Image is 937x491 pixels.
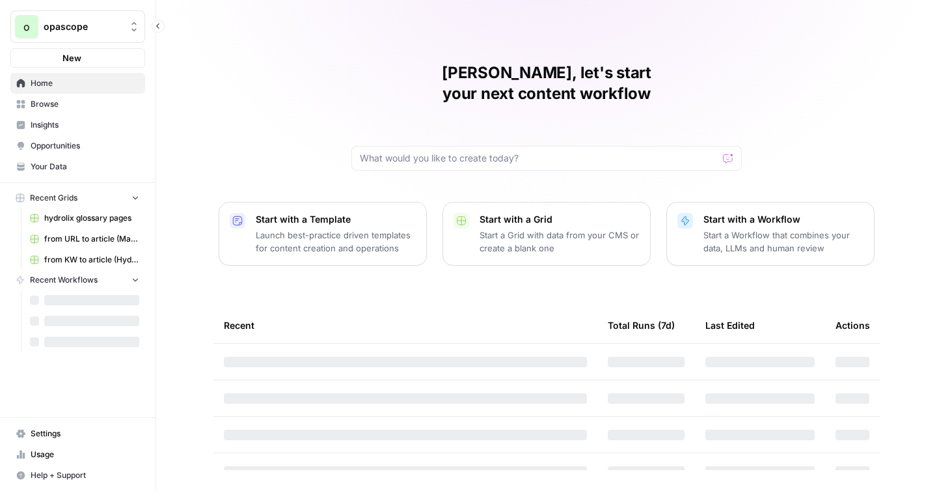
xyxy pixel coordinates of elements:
[480,229,640,255] p: Start a Grid with data from your CMS or create a blank one
[10,188,145,208] button: Recent Grids
[703,229,863,255] p: Start a Workflow that combines your data, LLMs and human review
[703,213,863,226] p: Start with a Workflow
[10,48,145,68] button: New
[224,307,587,343] div: Recent
[31,449,139,460] span: Usage
[31,77,139,89] span: Home
[30,274,98,286] span: Recent Workflows
[10,73,145,94] a: Home
[360,152,718,165] input: What would you like to create today?
[256,213,416,226] p: Start with a Template
[44,233,139,245] span: from URL to article (MariaDB)
[835,307,870,343] div: Actions
[31,470,139,481] span: Help + Support
[44,254,139,266] span: from KW to article (Hydrolix)
[30,192,77,204] span: Recent Grids
[666,202,875,266] button: Start with a WorkflowStart a Workflow that combines your data, LLMs and human review
[10,465,145,486] button: Help + Support
[62,51,81,64] span: New
[23,19,30,35] span: o
[608,307,675,343] div: Total Runs (7d)
[31,161,139,173] span: Your Data
[705,307,755,343] div: Last Edited
[10,115,145,135] a: Insights
[10,156,145,177] a: Your Data
[219,202,427,266] button: Start with a TemplateLaunch best-practice driven templates for content creation and operations
[44,212,139,224] span: hydrolix glossary pages
[10,10,145,43] button: Workspace: opascope
[24,249,145,270] a: from KW to article (Hydrolix)
[10,135,145,156] a: Opportunities
[31,98,139,110] span: Browse
[480,213,640,226] p: Start with a Grid
[10,444,145,465] a: Usage
[256,229,416,255] p: Launch best-practice driven templates for content creation and operations
[10,94,145,115] a: Browse
[10,423,145,444] a: Settings
[351,63,742,104] h1: [PERSON_NAME], let's start your next content workflow
[442,202,651,266] button: Start with a GridStart a Grid with data from your CMS or create a blank one
[31,428,139,440] span: Settings
[24,229,145,249] a: from URL to article (MariaDB)
[24,208,145,229] a: hydrolix glossary pages
[44,20,122,33] span: opascope
[10,270,145,290] button: Recent Workflows
[31,119,139,131] span: Insights
[31,140,139,152] span: Opportunities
